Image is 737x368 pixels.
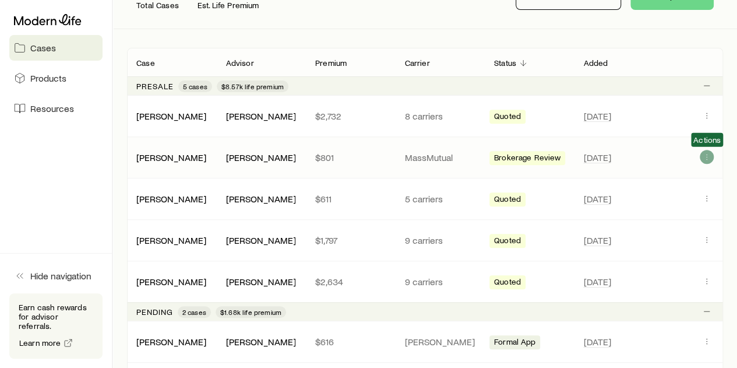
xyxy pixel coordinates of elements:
[9,35,103,61] a: Cases
[136,193,206,204] a: [PERSON_NAME]
[494,58,516,68] p: Status
[136,234,206,246] a: [PERSON_NAME]
[136,82,174,91] p: Presale
[30,42,56,54] span: Cases
[30,270,91,282] span: Hide navigation
[404,276,475,288] p: 9 carriers
[9,65,103,91] a: Products
[136,152,206,164] div: [PERSON_NAME]
[583,276,611,288] span: [DATE]
[583,193,611,205] span: [DATE]
[583,110,611,122] span: [DATE]
[225,58,253,68] p: Advisor
[19,339,61,347] span: Learn more
[30,103,74,114] span: Resources
[9,293,103,359] div: Earn cash rewards for advisor referrals.Learn more
[136,307,173,317] p: Pending
[220,307,281,317] span: $1.68k life premium
[315,336,386,348] p: $616
[136,110,206,121] a: [PERSON_NAME]
[693,135,721,145] span: Actions
[225,336,295,348] div: [PERSON_NAME]
[583,152,611,163] span: [DATE]
[136,276,206,287] a: [PERSON_NAME]
[136,336,206,348] div: [PERSON_NAME]
[494,236,521,248] span: Quoted
[404,336,475,348] p: [PERSON_NAME]
[494,194,521,206] span: Quoted
[9,96,103,121] a: Resources
[198,1,259,10] p: Est. Life Premium
[583,336,611,348] span: [DATE]
[494,111,521,124] span: Quoted
[225,193,295,205] div: [PERSON_NAME]
[136,152,206,163] a: [PERSON_NAME]
[404,110,475,122] p: 8 carriers
[494,277,521,289] span: Quoted
[136,276,206,288] div: [PERSON_NAME]
[225,276,295,288] div: [PERSON_NAME]
[221,82,284,91] span: $8.57k life premium
[404,234,475,246] p: 9 carriers
[19,303,93,331] p: Earn cash rewards for advisor referrals.
[404,152,475,163] p: MassMutual
[494,337,536,349] span: Formal App
[225,152,295,164] div: [PERSON_NAME]
[315,110,386,122] p: $2,732
[136,58,155,68] p: Case
[183,82,207,91] span: 5 cases
[315,58,347,68] p: Premium
[9,263,103,289] button: Hide navigation
[136,193,206,205] div: [PERSON_NAME]
[583,58,608,68] p: Added
[30,72,66,84] span: Products
[225,110,295,122] div: [PERSON_NAME]
[136,1,179,10] p: Total Cases
[315,193,386,205] p: $611
[315,234,386,246] p: $1,797
[583,234,611,246] span: [DATE]
[315,276,386,288] p: $2,634
[136,110,206,122] div: [PERSON_NAME]
[182,307,206,317] span: 2 cases
[404,193,475,205] p: 5 carriers
[225,234,295,247] div: [PERSON_NAME]
[136,234,206,247] div: [PERSON_NAME]
[136,336,206,347] a: [PERSON_NAME]
[404,58,429,68] p: Carrier
[494,153,561,165] span: Brokerage Review
[315,152,386,163] p: $801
